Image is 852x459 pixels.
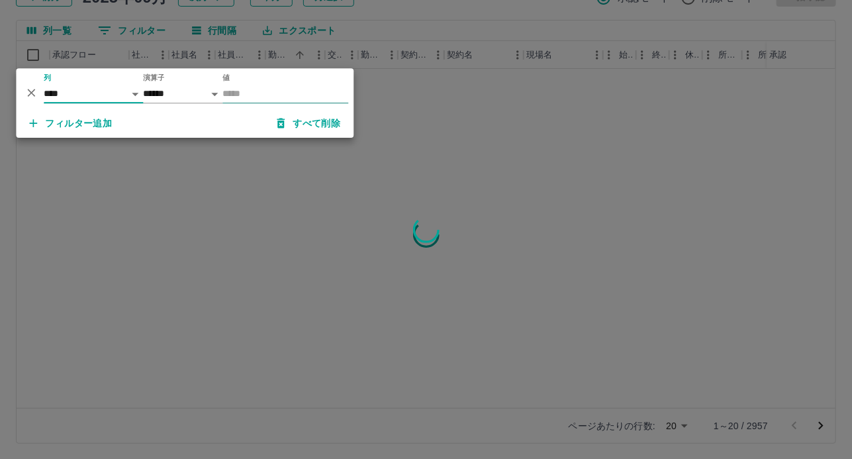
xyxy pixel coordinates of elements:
[19,111,122,135] button: フィルター追加
[266,111,351,135] button: すべて削除
[143,73,164,83] label: 演算子
[44,73,51,83] label: 列
[222,73,230,83] label: 値
[21,83,41,103] button: 削除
